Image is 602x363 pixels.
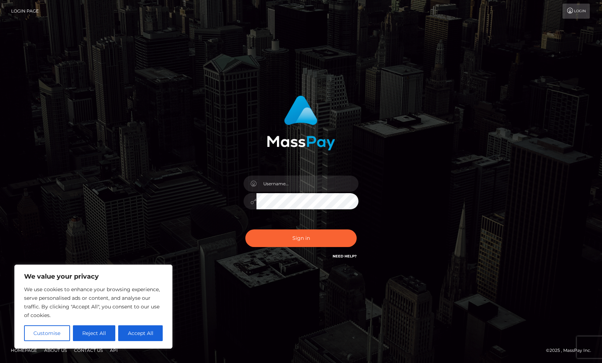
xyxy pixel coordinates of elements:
[73,325,116,341] button: Reject All
[14,265,172,349] div: We value your privacy
[8,345,40,356] a: Homepage
[245,229,357,247] button: Sign in
[118,325,163,341] button: Accept All
[24,285,163,320] p: We use cookies to enhance your browsing experience, serve personalised ads or content, and analys...
[256,176,358,192] input: Username...
[562,4,590,19] a: Login
[24,272,163,281] p: We value your privacy
[267,96,335,150] img: MassPay Login
[41,345,70,356] a: About Us
[107,345,121,356] a: API
[11,4,39,19] a: Login Page
[24,325,70,341] button: Customise
[546,346,597,354] div: © 2025 , MassPay Inc.
[71,345,106,356] a: Contact Us
[333,254,357,259] a: Need Help?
